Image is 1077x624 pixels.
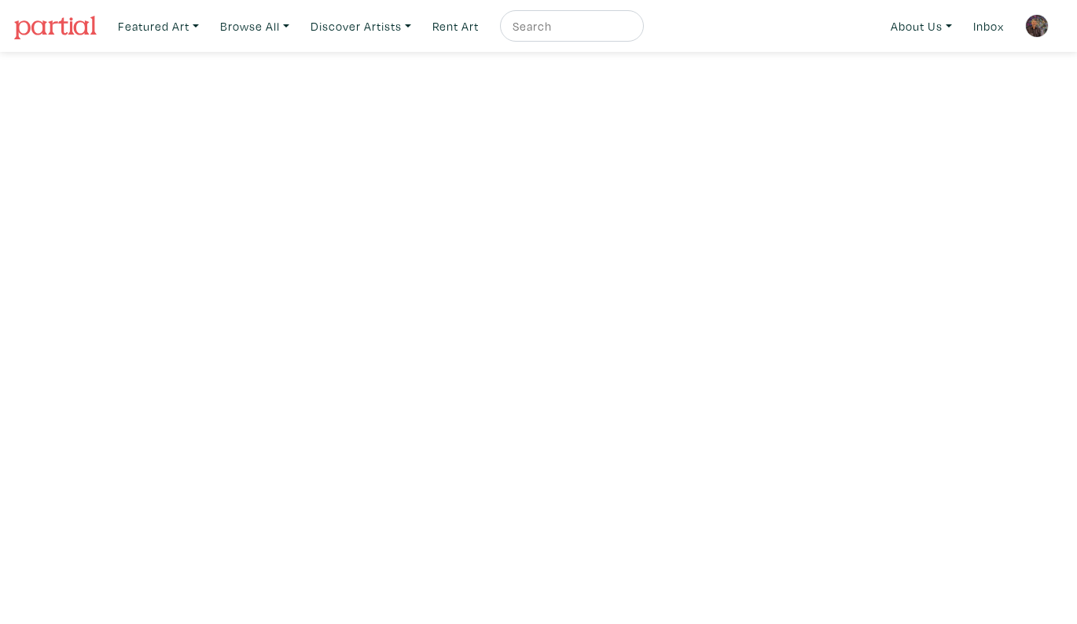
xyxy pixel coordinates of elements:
img: phpThumb.php [1025,14,1049,38]
a: Featured Art [111,10,206,42]
a: About Us [884,10,959,42]
a: Browse All [213,10,296,42]
a: Inbox [966,10,1011,42]
a: Rent Art [425,10,486,42]
a: Discover Artists [303,10,418,42]
input: Search [511,17,629,36]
